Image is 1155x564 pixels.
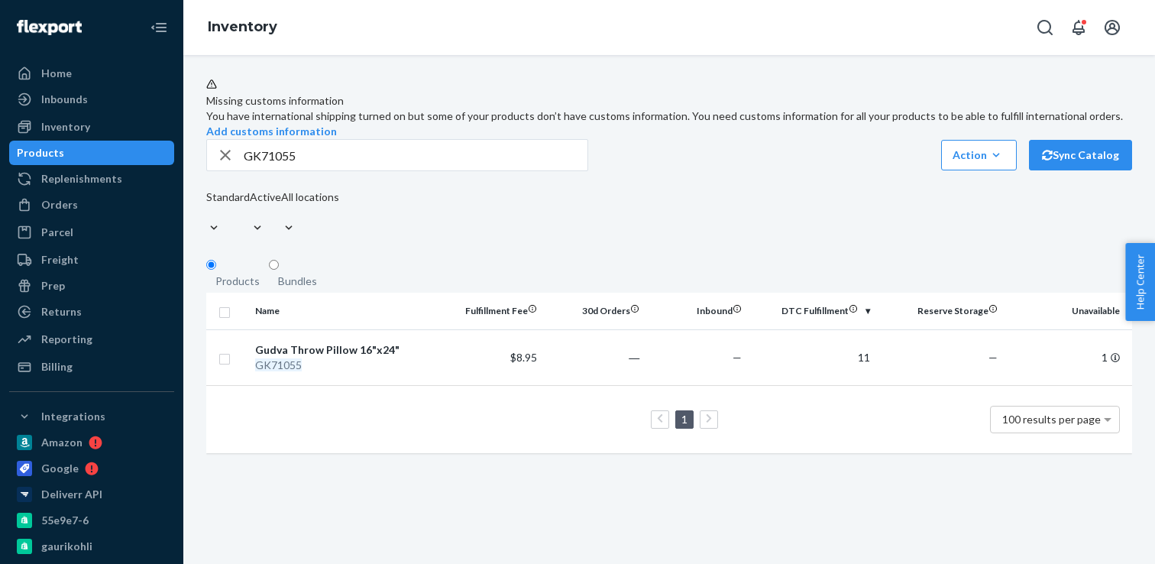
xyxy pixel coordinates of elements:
span: — [988,351,998,364]
div: You have international shipping turned on but some of your products don’t have customs informatio... [206,109,1132,124]
input: Products [206,260,216,270]
th: Fulfillment Fee [441,293,543,329]
a: Inventory [9,115,174,139]
div: Integrations [41,409,105,424]
a: Parcel [9,220,174,245]
input: Bundles [269,260,279,270]
input: Active [250,205,251,220]
div: Google [41,461,79,476]
a: Inventory [208,18,277,35]
a: gaurikohli [9,534,174,559]
div: Products [215,274,260,289]
ol: breadcrumbs [196,5,290,50]
div: Home [41,66,72,81]
th: 30d Orders [543,293,645,329]
div: Billing [41,359,73,374]
div: Active [250,190,281,205]
td: ― [543,329,645,385]
button: Open Search Box [1030,12,1060,43]
button: Help Center [1125,243,1155,321]
th: Name [249,293,441,329]
a: 55e9e7-6 [9,508,174,533]
button: Open notifications [1063,12,1094,43]
th: Reserve Storage [876,293,1005,329]
div: gaurikohli [41,539,92,554]
input: All locations [281,205,283,220]
em: GK71055 [255,358,302,371]
div: Freight [41,252,79,267]
div: Replenishments [41,171,122,186]
div: Standard [206,190,250,205]
button: Close Navigation [144,12,174,43]
a: Replenishments [9,167,174,191]
a: Freight [9,248,174,272]
a: Page 1 is your current page [678,413,691,426]
div: Products [17,145,64,160]
a: Prep [9,274,174,298]
a: Products [9,141,174,165]
a: Billing [9,355,174,379]
img: Flexport logo [17,20,82,35]
div: Bundles [278,274,317,289]
a: Inbounds [9,87,174,112]
button: Integrations [9,404,174,429]
div: Orders [41,197,78,212]
div: Inbounds [41,92,88,107]
div: Inventory [41,119,90,135]
div: Returns [41,304,82,319]
button: Open account menu [1097,12,1127,43]
span: Missing customs information [206,94,344,107]
input: Search inventory by name or sku [244,140,587,170]
div: Parcel [41,225,73,240]
a: Deliverr API [9,482,174,507]
span: 100 results per page [1002,413,1101,426]
button: Sync Catalog [1029,140,1132,170]
a: Amazon [9,430,174,455]
div: Gudva Throw Pillow 16"x24" [255,342,435,358]
td: 1 [1004,329,1132,385]
button: Action [941,140,1017,170]
div: Deliverr API [41,487,102,502]
a: Reporting [9,327,174,352]
td: 11 [748,329,876,385]
div: Prep [41,278,65,293]
span: — [733,351,742,364]
span: $8.95 [510,351,537,364]
a: Returns [9,300,174,324]
input: Standard [206,205,208,220]
th: DTC Fulfillment [748,293,876,329]
th: Inbound [645,293,748,329]
a: Home [9,61,174,86]
div: All locations [281,190,339,205]
div: Action [953,147,1005,163]
a: Add customs information [206,125,337,138]
div: Reporting [41,332,92,347]
div: Amazon [41,435,82,450]
div: 55e9e7-6 [41,513,89,528]
a: Google [9,456,174,481]
a: Orders [9,193,174,217]
th: Unavailable [1004,293,1132,329]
